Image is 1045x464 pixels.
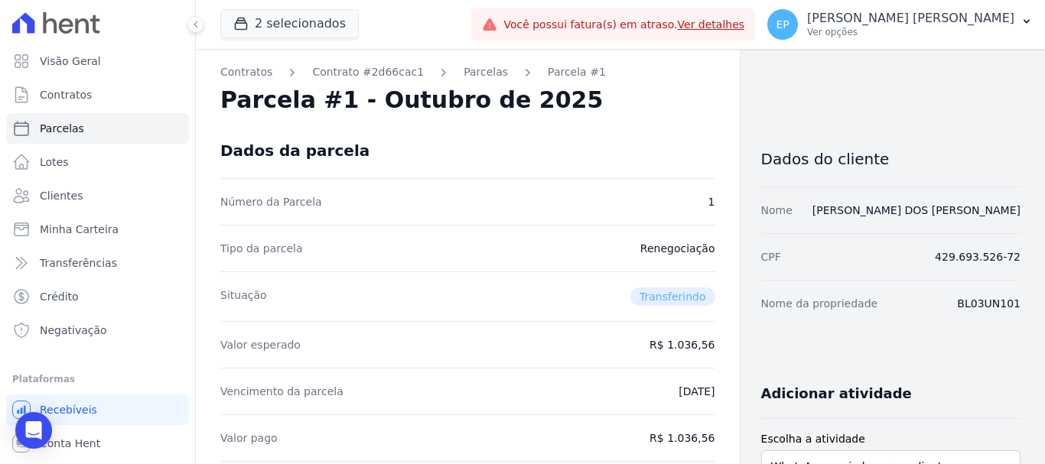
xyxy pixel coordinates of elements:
a: Clientes [6,180,189,211]
button: 2 selecionados [220,9,359,38]
div: Dados da parcela [220,141,369,160]
span: Contratos [40,87,92,102]
dd: 429.693.526-72 [935,249,1021,264]
span: Parcelas [40,121,84,136]
span: Crédito [40,289,79,304]
nav: Breadcrumb [220,64,715,80]
dd: R$ 1.036,56 [649,430,715,446]
a: Ver detalhes [678,18,745,31]
span: Negativação [40,323,107,338]
dt: Tipo da parcela [220,241,303,256]
a: [PERSON_NAME] DOS [PERSON_NAME] [812,204,1021,216]
a: Transferências [6,248,189,278]
dd: 1 [708,194,715,209]
h2: Parcela #1 - Outubro de 2025 [220,86,603,114]
a: Parcelas [6,113,189,144]
span: Transferências [40,255,117,271]
a: Lotes [6,147,189,177]
dt: CPF [761,249,781,264]
button: EP [PERSON_NAME] [PERSON_NAME] Ver opções [755,3,1045,46]
dt: Número da Parcela [220,194,322,209]
label: Escolha a atividade [761,431,1021,447]
a: Parcela #1 [548,64,606,80]
dt: Valor pago [220,430,278,446]
div: Open Intercom Messenger [15,412,52,449]
span: Lotes [40,154,69,170]
a: Contrato #2d66cac1 [312,64,424,80]
span: Conta Hent [40,436,100,451]
span: Clientes [40,188,83,203]
span: Visão Geral [40,54,101,69]
span: EP [776,19,789,30]
dt: Valor esperado [220,337,301,352]
a: Contratos [220,64,272,80]
dd: R$ 1.036,56 [649,337,715,352]
a: Contratos [6,79,189,110]
a: Minha Carteira [6,214,189,245]
h3: Dados do cliente [761,150,1021,168]
dt: Nome [761,203,793,218]
a: Recebíveis [6,394,189,425]
dt: Vencimento da parcela [220,384,343,399]
span: Recebíveis [40,402,97,417]
p: Ver opções [807,26,1014,38]
span: Minha Carteira [40,222,119,237]
dt: Situação [220,287,267,306]
a: Negativação [6,315,189,346]
a: Visão Geral [6,46,189,76]
dt: Nome da propriedade [761,296,878,311]
p: [PERSON_NAME] [PERSON_NAME] [807,11,1014,26]
a: Crédito [6,281,189,312]
h3: Adicionar atividade [761,385,912,403]
dd: BL03UN101 [957,296,1021,311]
a: Parcelas [464,64,508,80]
div: Plataformas [12,370,183,388]
dd: [DATE] [679,384,715,399]
span: Transferindo [630,287,715,306]
dd: Renegociação [640,241,715,256]
span: Você possui fatura(s) em atraso. [503,17,744,33]
a: Conta Hent [6,428,189,459]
